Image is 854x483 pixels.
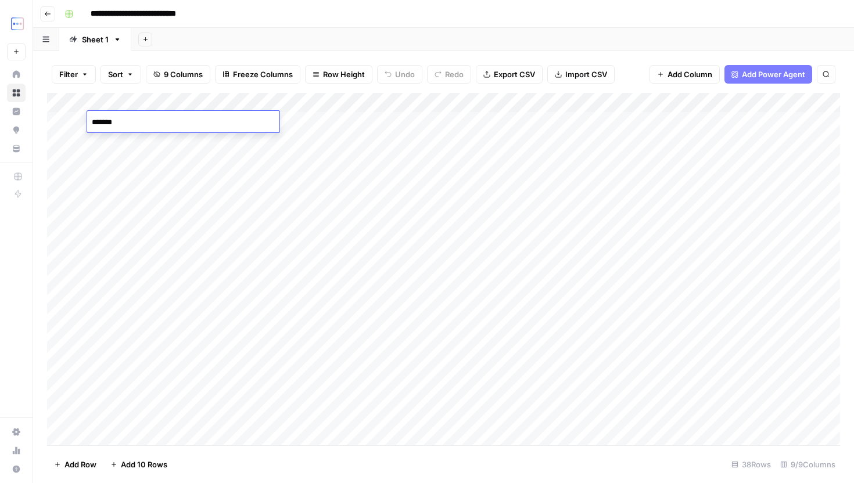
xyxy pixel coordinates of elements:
a: Sheet 1 [59,28,131,51]
span: Add Column [668,69,712,80]
button: 9 Columns [146,65,210,84]
button: Sort [101,65,141,84]
button: Workspace: TripleDart [7,9,26,38]
div: 38 Rows [727,455,776,474]
div: 9/9 Columns [776,455,840,474]
span: 9 Columns [164,69,203,80]
button: Add Column [650,65,720,84]
a: Browse [7,84,26,102]
button: Filter [52,65,96,84]
span: Filter [59,69,78,80]
span: Add Row [64,459,96,470]
span: Row Height [323,69,365,80]
button: Add 10 Rows [103,455,174,474]
button: Export CSV [476,65,543,84]
button: Freeze Columns [215,65,300,84]
a: Insights [7,102,26,121]
a: Settings [7,423,26,441]
button: Redo [427,65,471,84]
button: Help + Support [7,460,26,478]
div: Sheet 1 [82,34,109,45]
button: Add Power Agent [724,65,812,84]
span: Freeze Columns [233,69,293,80]
span: Add Power Agent [742,69,805,80]
a: Home [7,65,26,84]
button: Add Row [47,455,103,474]
span: Add 10 Rows [121,459,167,470]
button: Row Height [305,65,372,84]
span: Export CSV [494,69,535,80]
span: Import CSV [565,69,607,80]
span: Redo [445,69,464,80]
a: Opportunities [7,121,26,139]
a: Usage [7,441,26,460]
img: TripleDart Logo [7,13,28,34]
span: Undo [395,69,415,80]
button: Import CSV [547,65,615,84]
button: Undo [377,65,422,84]
a: Your Data [7,139,26,158]
span: Sort [108,69,123,80]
